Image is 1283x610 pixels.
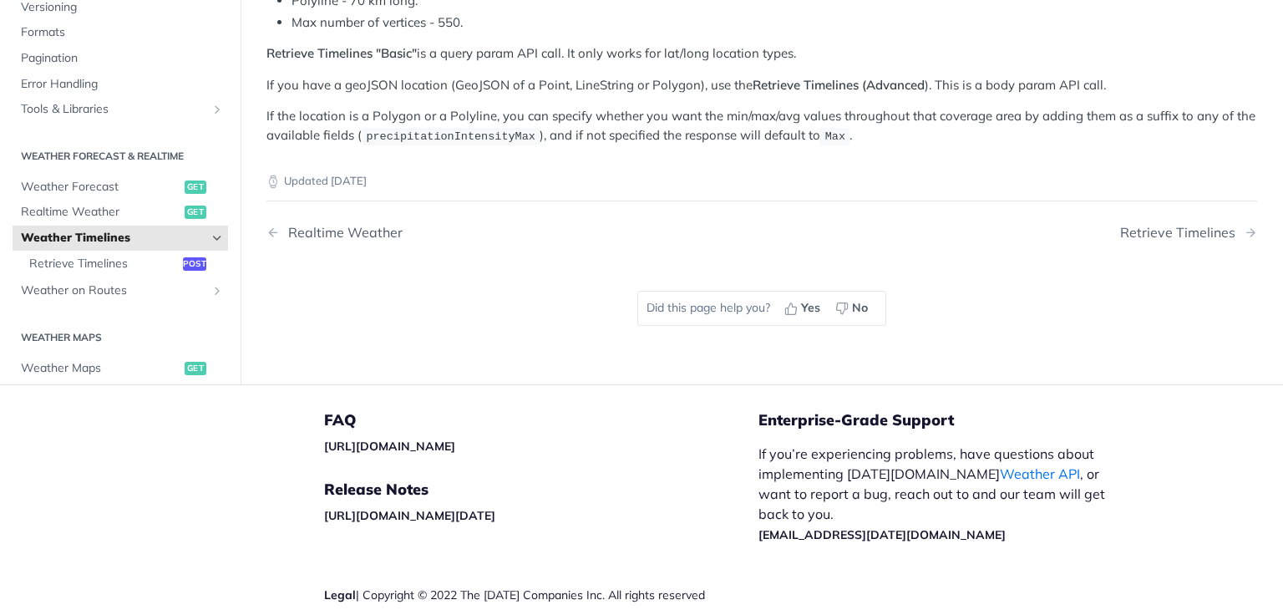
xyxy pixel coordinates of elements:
div: Did this page help you? [637,291,886,326]
button: Show subpages for Tools & Libraries [210,103,224,116]
p: If the location is a Polygon or a Polyline, you can specify whether you want the min/max/avg valu... [266,107,1257,145]
h2: Weather Forecast & realtime [13,149,228,164]
button: No [829,296,877,321]
span: Weather Timelines [21,230,206,247]
a: Next Page: Retrieve Timelines [1120,225,1257,241]
a: Legal [324,587,356,602]
span: post [183,257,206,270]
button: Hide subpages for Weather Timelines [210,231,224,245]
a: Retrieve Timelinespost [21,251,228,276]
button: Yes [778,296,829,321]
span: Error Handling [21,76,224,93]
p: is a query param API call. It only works for lat/long location types. [266,44,1257,64]
h2: Weather Maps [13,330,228,345]
span: No [852,299,868,317]
h5: Release Notes [324,480,758,500]
strong: Retrieve Timelines "Basic" [266,45,417,61]
span: Retrieve Timelines [29,255,179,272]
a: Previous Page: Realtime Weather [266,225,691,241]
span: Yes [801,299,820,317]
a: Weather Forecastget [13,175,228,200]
span: get [185,180,206,194]
a: Weather Mapsget [13,356,228,381]
span: precipitationIntensityMax [366,130,535,143]
a: Pagination [13,46,228,71]
span: Pagination [21,50,224,67]
a: Tools & LibrariesShow subpages for Tools & Libraries [13,97,228,122]
a: [EMAIL_ADDRESS][DATE][DOMAIN_NAME] [758,527,1006,542]
a: Weather on RoutesShow subpages for Weather on Routes [13,278,228,303]
a: Formats [13,20,228,45]
li: Max number of vertices - 550. [292,13,1257,33]
span: Tools & Libraries [21,101,206,118]
span: Weather Forecast [21,179,180,196]
span: Weather Maps [21,360,180,377]
p: Updated [DATE] [266,173,1257,190]
span: get [185,362,206,375]
div: Retrieve Timelines [1120,225,1244,241]
p: If you’re experiencing problems, have questions about implementing [DATE][DOMAIN_NAME] , or want ... [758,444,1123,544]
h5: FAQ [324,410,758,430]
button: Show subpages for Weather on Routes [210,284,224,297]
strong: Retrieve Timelines (Advanced [753,77,925,93]
a: Error Handling [13,72,228,97]
h5: Enterprise-Grade Support [758,410,1149,430]
a: Realtime Weatherget [13,200,228,225]
nav: Pagination Controls [266,208,1257,257]
span: Formats [21,24,224,41]
span: get [185,206,206,219]
a: Weather API [1000,465,1080,482]
a: [URL][DOMAIN_NAME] [324,439,455,454]
span: Realtime Weather [21,204,180,221]
a: Weather TimelinesHide subpages for Weather Timelines [13,226,228,251]
span: Weather on Routes [21,282,206,299]
p: If you have a geoJSON location (GeoJSON of a Point, LineString or Polygon), use the ). This is a ... [266,76,1257,95]
span: Max [825,130,845,143]
div: Realtime Weather [280,225,403,241]
div: | Copyright © 2022 The [DATE] Companies Inc. All rights reserved [324,587,758,603]
a: [URL][DOMAIN_NAME][DATE] [324,508,495,523]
